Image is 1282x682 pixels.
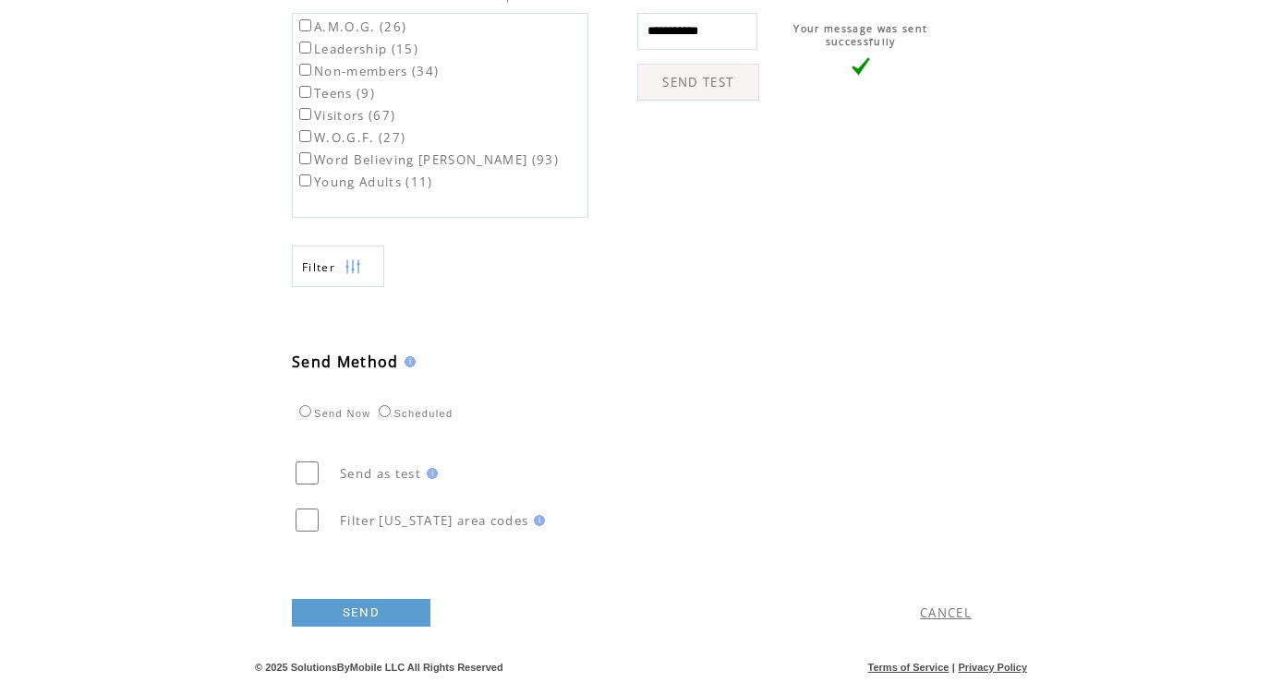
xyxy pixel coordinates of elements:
input: Non-members (34) [299,64,311,76]
span: Your message was sent successfully [793,22,927,48]
label: Non-members (34) [296,63,439,79]
label: Teens (9) [296,85,375,102]
input: Leadership (15) [299,42,311,54]
a: Privacy Policy [958,662,1027,673]
a: SEND TEST [637,64,759,101]
a: Filter [292,245,384,287]
img: vLarge.png [852,57,870,76]
span: | [952,662,955,673]
span: Send Method [292,352,399,372]
img: filters.png [345,246,361,288]
input: Word Believing [PERSON_NAME] (93) [299,152,311,164]
input: Scheduled [379,405,391,417]
input: Send Now [299,405,311,417]
span: © 2025 SolutionsByMobile LLC All Rights Reserved [255,662,503,673]
label: Young Adults (11) [296,173,433,190]
a: SEND [292,599,430,627]
a: Terms of Service [868,662,949,673]
label: A.M.O.G. (26) [296,18,406,35]
input: Visitors (67) [299,108,311,120]
img: help.gif [528,515,545,526]
span: Filter [US_STATE] area codes [340,512,528,529]
input: W.O.G.F. (27) [299,130,311,142]
input: Young Adults (11) [299,174,311,186]
label: W.O.G.F. (27) [296,129,405,146]
input: Teens (9) [299,86,311,98]
label: Visitors (67) [296,107,395,124]
span: Show filters [302,259,335,275]
img: help.gif [421,468,438,479]
span: Send as test [340,465,421,482]
label: Leadership (15) [296,41,418,57]
a: CANCEL [920,604,972,621]
input: A.M.O.G. (26) [299,19,311,31]
img: help.gif [399,356,416,367]
label: Send Now [295,408,370,419]
label: Word Believing [PERSON_NAME] (93) [296,151,559,168]
label: Scheduled [374,408,453,419]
